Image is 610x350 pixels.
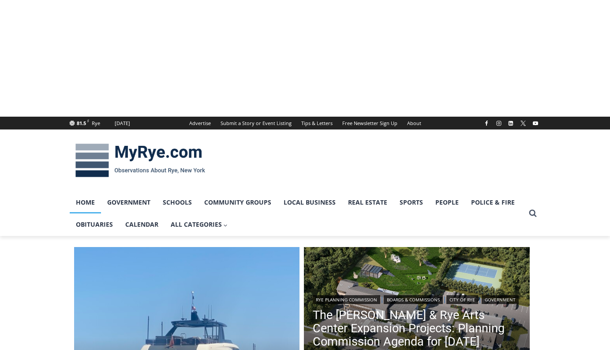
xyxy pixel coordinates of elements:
[198,191,277,213] a: Community Groups
[313,293,521,304] div: | | |
[393,191,429,213] a: Sports
[171,220,228,229] span: All Categories
[216,117,296,129] a: Submit a Story or Event Listing
[157,191,198,213] a: Schools
[277,191,342,213] a: Local Business
[525,205,541,221] button: View Search Form
[518,118,528,129] a: X
[429,191,465,213] a: People
[465,191,521,213] a: Police & Fire
[101,191,157,213] a: Government
[384,295,443,304] a: Boards & Commissions
[296,117,337,129] a: Tips & Letters
[530,118,541,129] a: YouTube
[70,191,101,213] a: Home
[313,308,521,348] a: The [PERSON_NAME] & Rye Arts Center Expansion Projects: Planning Commission Agenda for [DATE]
[87,118,89,123] span: F
[342,191,393,213] a: Real Estate
[313,295,380,304] a: Rye Planning Commission
[494,118,504,129] a: Instagram
[115,119,130,127] div: [DATE]
[70,213,119,236] a: Obituaries
[505,118,516,129] a: Linkedin
[446,295,478,304] a: City of Rye
[402,117,426,129] a: About
[92,119,100,127] div: Rye
[77,120,86,126] span: 81.5
[70,191,525,236] nav: Primary Navigation
[184,117,426,129] nav: Secondary Navigation
[119,213,165,236] a: Calendar
[482,295,519,304] a: Government
[70,137,211,183] img: MyRye.com
[337,117,402,129] a: Free Newsletter Sign Up
[184,117,216,129] a: Advertise
[481,118,492,129] a: Facebook
[165,213,234,236] a: All Categories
